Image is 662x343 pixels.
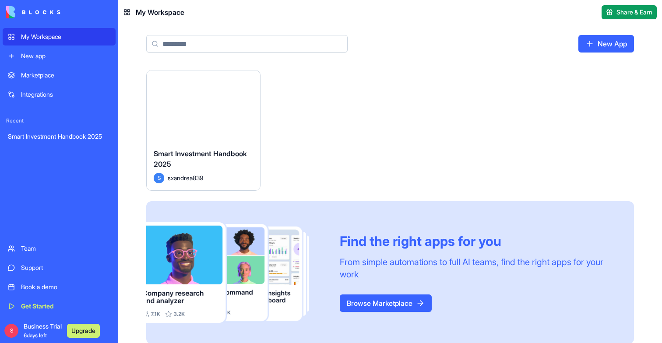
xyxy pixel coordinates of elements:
div: Support [21,263,110,272]
a: Team [3,240,116,257]
div: From simple automations to full AI teams, find the right apps for your work [340,256,613,280]
div: New app [21,52,110,60]
a: Browse Marketplace [340,294,432,312]
a: New App [578,35,634,52]
a: New app [3,47,116,65]
span: Share & Earn [616,8,652,17]
div: Integrations [21,90,110,99]
span: S [154,173,164,183]
a: Integrations [3,86,116,103]
img: Frame_181_egmpey.png [146,222,326,323]
button: Upgrade [67,324,100,338]
img: logo [6,6,60,18]
a: Marketplace [3,66,116,84]
span: Smart Investment Handbook 2025 [154,149,247,168]
a: Smart Investment Handbook 2025Ssxandrea839 [146,70,261,191]
a: Get Started [3,297,116,315]
span: 6 days left [24,332,47,339]
a: Support [3,259,116,276]
a: Smart Investment Handbook 2025 [3,128,116,145]
div: Book a demo [21,283,110,291]
span: sxandrea839 [168,173,203,182]
span: Recent [3,117,116,124]
a: Book a demo [3,278,116,296]
div: My Workspace [21,32,110,41]
span: My Workspace [136,7,184,17]
span: Business Trial [24,322,62,339]
div: Marketplace [21,71,110,80]
div: Smart Investment Handbook 2025 [8,132,110,141]
div: Team [21,244,110,253]
button: Share & Earn [602,5,657,19]
div: Find the right apps for you [340,233,613,249]
div: Get Started [21,302,110,311]
span: S [4,324,18,338]
a: My Workspace [3,28,116,45]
